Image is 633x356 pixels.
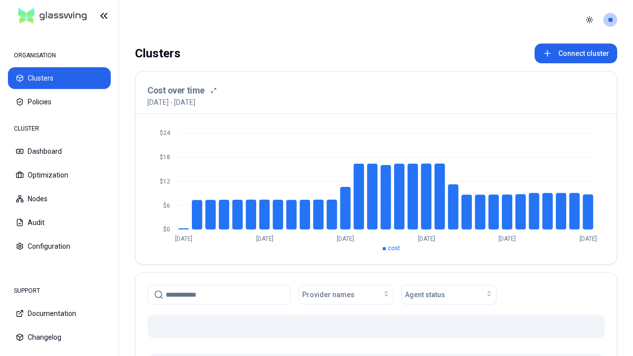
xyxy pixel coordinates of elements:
[160,178,170,185] tspan: $12
[498,235,516,242] tspan: [DATE]
[175,235,192,242] tspan: [DATE]
[337,235,354,242] tspan: [DATE]
[302,290,355,300] span: Provider names
[299,285,394,305] button: Provider names
[8,119,111,138] div: CLUSTER
[14,4,91,28] img: GlassWing
[8,140,111,162] button: Dashboard
[405,290,445,300] span: Agent status
[256,235,273,242] tspan: [DATE]
[8,91,111,113] button: Policies
[8,281,111,301] div: SUPPORT
[402,285,497,305] button: Agent status
[8,303,111,324] button: Documentation
[8,235,111,257] button: Configuration
[8,212,111,233] button: Audit
[580,235,597,242] tspan: [DATE]
[388,245,400,252] span: cost
[8,326,111,348] button: Changelog
[160,130,171,136] tspan: $24
[8,45,111,65] div: ORGANISATION
[8,67,111,89] button: Clusters
[135,44,181,63] div: Clusters
[163,202,170,209] tspan: $6
[8,164,111,186] button: Optimization
[147,97,195,107] p: [DATE] - [DATE]
[418,235,435,242] tspan: [DATE]
[535,44,617,63] button: Connect cluster
[8,188,111,210] button: Nodes
[160,154,170,161] tspan: $18
[147,84,205,97] h3: Cost over time
[163,226,170,233] tspan: $0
